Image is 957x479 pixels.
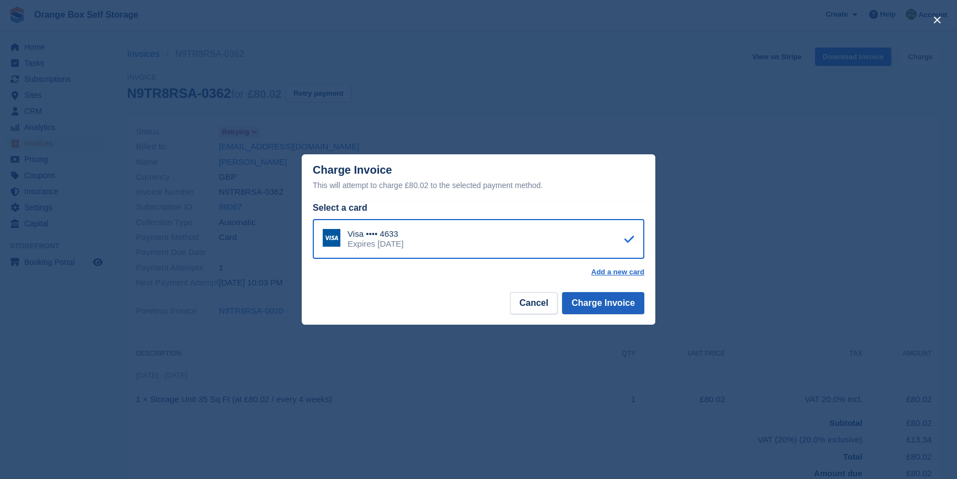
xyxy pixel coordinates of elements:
[323,229,340,247] img: Visa Logo
[313,179,644,192] div: This will attempt to charge £80.02 to the selected payment method.
[348,239,403,249] div: Expires [DATE]
[313,201,644,215] div: Select a card
[313,164,644,192] div: Charge Invoice
[928,11,946,29] button: close
[510,292,558,314] button: Cancel
[562,292,644,314] button: Charge Invoice
[591,268,644,277] a: Add a new card
[348,229,403,239] div: Visa •••• 4633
